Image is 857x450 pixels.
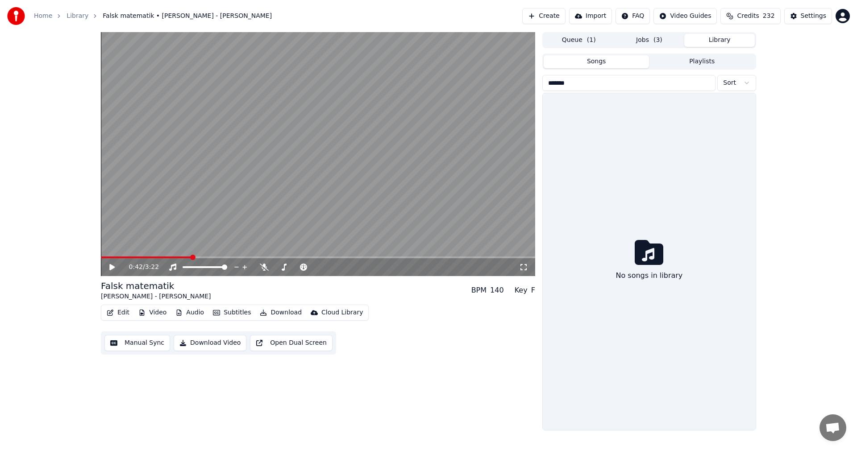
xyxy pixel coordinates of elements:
button: Import [569,8,612,24]
a: Home [34,12,52,21]
button: Songs [544,55,649,68]
button: Open Dual Screen [250,335,333,351]
div: Öppna chatt [820,414,846,441]
div: Settings [801,12,826,21]
nav: breadcrumb [34,12,272,21]
button: Jobs [614,34,685,47]
button: Settings [784,8,832,24]
span: ( 3 ) [653,36,662,45]
button: Create [522,8,566,24]
button: Playlists [649,55,755,68]
div: Key [515,285,528,296]
span: Credits [737,12,759,21]
button: Download Video [174,335,246,351]
button: Queue [544,34,614,47]
div: / [129,263,150,272]
button: Audio [172,306,208,319]
span: 3:22 [145,263,159,272]
button: Video [135,306,170,319]
div: No songs in library [612,267,686,285]
div: [PERSON_NAME] - [PERSON_NAME] [101,292,211,301]
button: Download [256,306,305,319]
img: youka [7,7,25,25]
div: BPM [471,285,487,296]
button: FAQ [616,8,650,24]
span: 0:42 [129,263,143,272]
span: 232 [763,12,775,21]
div: Cloud Library [321,308,363,317]
button: Subtitles [209,306,254,319]
div: 140 [490,285,504,296]
button: Manual Sync [104,335,170,351]
button: Credits232 [720,8,780,24]
button: Library [684,34,755,47]
button: Edit [103,306,133,319]
div: F [531,285,535,296]
div: Falsk matematik [101,280,211,292]
a: Library [67,12,88,21]
span: Falsk matematik • [PERSON_NAME] - [PERSON_NAME] [103,12,272,21]
button: Video Guides [653,8,717,24]
span: Sort [723,78,736,87]
span: ( 1 ) [587,36,596,45]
